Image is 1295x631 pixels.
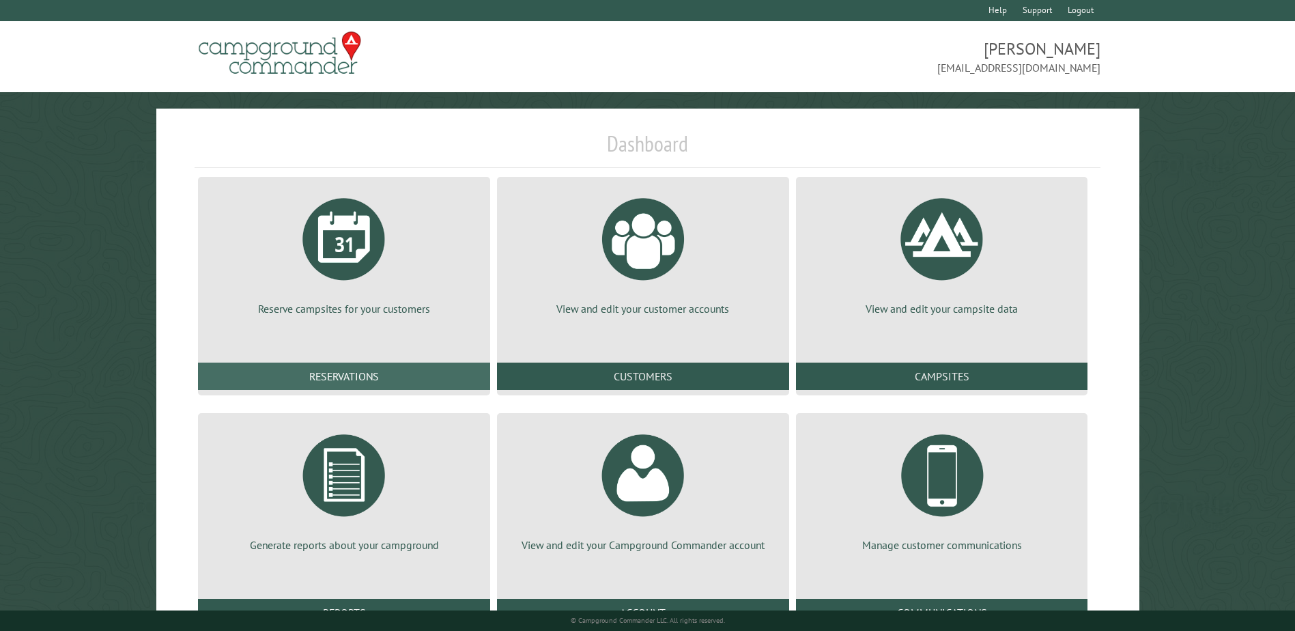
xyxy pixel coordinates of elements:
[648,38,1100,76] span: [PERSON_NAME] [EMAIL_ADDRESS][DOMAIN_NAME]
[812,188,1072,316] a: View and edit your campsite data
[796,363,1088,390] a: Campsites
[513,537,773,552] p: View and edit your Campground Commander account
[214,188,474,316] a: Reserve campsites for your customers
[812,301,1072,316] p: View and edit your campsite data
[812,537,1072,552] p: Manage customer communications
[571,616,725,625] small: © Campground Commander LLC. All rights reserved.
[513,424,773,552] a: View and edit your Campground Commander account
[796,599,1088,626] a: Communications
[214,301,474,316] p: Reserve campsites for your customers
[497,363,789,390] a: Customers
[198,599,490,626] a: Reports
[214,537,474,552] p: Generate reports about your campground
[198,363,490,390] a: Reservations
[214,424,474,552] a: Generate reports about your campground
[195,130,1100,168] h1: Dashboard
[812,424,1072,552] a: Manage customer communications
[195,27,365,80] img: Campground Commander
[513,301,773,316] p: View and edit your customer accounts
[497,599,789,626] a: Account
[513,188,773,316] a: View and edit your customer accounts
